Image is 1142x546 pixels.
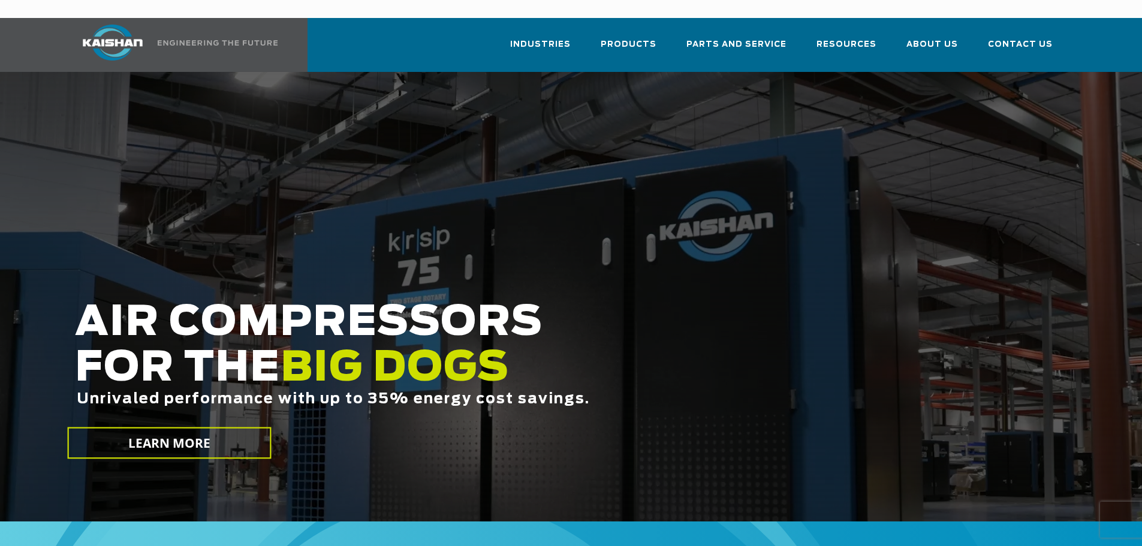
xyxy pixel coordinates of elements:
a: Contact Us [988,29,1053,70]
span: BIG DOGS [281,348,510,389]
a: Parts and Service [686,29,787,70]
span: LEARN MORE [128,435,210,452]
a: Industries [510,29,571,70]
img: kaishan logo [68,25,158,61]
span: Parts and Service [686,38,787,52]
a: Resources [816,29,876,70]
span: About Us [906,38,958,52]
img: Engineering the future [158,40,278,46]
h2: AIR COMPRESSORS FOR THE [75,300,900,445]
span: Industries [510,38,571,52]
span: Products [601,38,656,52]
span: Contact Us [988,38,1053,52]
a: Kaishan USA [68,18,280,72]
span: Resources [816,38,876,52]
a: About Us [906,29,958,70]
a: Products [601,29,656,70]
a: LEARN MORE [67,427,271,459]
span: Unrivaled performance with up to 35% energy cost savings. [77,392,590,406]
